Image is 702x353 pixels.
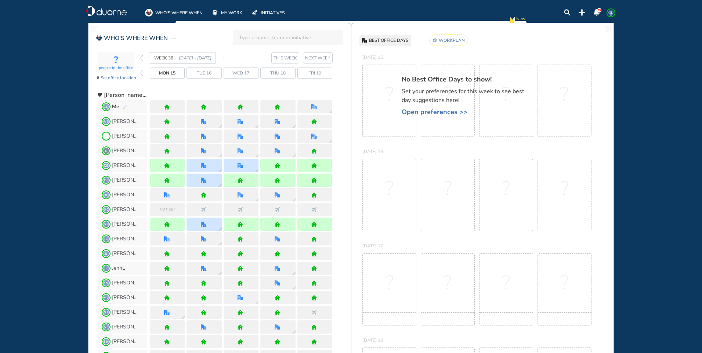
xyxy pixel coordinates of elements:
img: pen-edit.0ace1a30.svg [123,105,127,110]
img: office.a375675b.svg [238,163,243,168]
span: Thu 18 [270,69,286,77]
div: activity-box [98,52,134,72]
img: thin-left-arrow-grey.f0cbfd8f.svg [140,70,143,76]
img: office.a375675b.svg [201,148,206,154]
img: home.de338a94.svg [311,192,317,198]
span: JC [103,236,109,242]
span: [DATE] 17 [362,243,383,249]
span: [PERSON_NAME] [112,221,140,227]
img: home.de338a94.svg [275,104,280,110]
div: whoswherewhen-on [145,9,153,17]
span: [PERSON_NAME] [112,163,140,168]
img: grid-tooltip.ec663082.svg [218,271,222,275]
img: nonworking.b46b09a6.svg [275,207,280,212]
span: MY WORK [221,9,242,17]
div: office [238,163,243,168]
span: ? [502,185,510,192]
button: next week [303,52,333,63]
div: home [238,178,243,183]
div: duome-logo-whitelogo [86,6,127,17]
img: whoswherewhen-on.f71bec3a.svg [145,9,153,17]
span: [PERSON_NAME] [112,207,140,212]
img: office.a375675b.svg [275,236,280,242]
div: back day [140,68,141,79]
div: home [238,266,243,271]
div: home [238,280,243,286]
div: location dialog [218,183,222,187]
div: notification-panel-on [593,9,600,16]
img: grid-tooltip.ec663082.svg [218,227,222,231]
img: office.a375675b.svg [238,148,243,154]
span: [PERSON_NAME] [112,251,140,256]
div: home [275,163,280,168]
div: fullwidthpage [91,26,97,32]
button: this week [271,52,299,63]
span: [DATE] 15 [362,54,383,60]
span: [DATE] 16 [362,149,383,154]
div: task-ellipse [171,34,175,43]
div: nonworking [238,207,243,212]
div: home [201,192,206,198]
span: Wed 17 [232,69,249,77]
div: home [164,280,170,286]
div: day Tue [187,68,221,79]
button: settings-cog-6184adWORKPLAN [430,35,468,46]
span: 75 [597,8,601,12]
img: office.a375675b.svg [201,178,206,183]
div: back week [140,55,143,61]
img: grid-tooltip.ec663082.svg [255,154,258,157]
a: MY WORK [211,9,242,17]
img: mywork-off.f8bf6c09.svg [213,10,217,15]
div: home [164,266,170,271]
div: location dialog [292,124,296,128]
span: DC [103,207,109,212]
img: thin-right-arrow-grey.874f3e01.svg [222,55,226,61]
img: home.de338a94.svg [311,236,317,242]
div: initiatives-off [250,9,258,17]
div: office [238,295,243,301]
div: mywork-off [211,9,218,17]
div: location dialog [255,301,258,304]
span: ? [385,91,394,98]
div: home [201,280,206,286]
div: home [311,236,317,242]
img: grid-tooltip.ec663082.svg [292,154,296,157]
img: nonworking.b46b09a6.svg [201,207,206,212]
img: home.de338a94.svg [201,280,206,286]
section: location-indicator [95,50,137,84]
img: initiatives-off.b77ef7b9.svg [252,10,257,15]
span: Mon 15 [159,69,175,77]
span: [PERSON_NAME] [112,236,140,242]
img: grid-tooltip.ec663082.svg [329,110,332,113]
img: grid-tooltip.ec663082.svg [292,286,296,290]
div: home [311,280,317,286]
div: location dialog [255,198,258,201]
a: WHO'S WHERE WHEN [145,9,203,17]
div: office [201,134,206,139]
div: location dialog [218,227,222,231]
span: [PERSON_NAME] [112,119,140,124]
div: office [275,148,280,154]
span: [PERSON_NAME] [112,192,140,198]
img: plus-topbar.b126d2c6.svg [579,9,585,16]
div: plus-topbar [579,9,585,16]
img: new-notification.cd065810.svg [509,15,516,26]
div: office [311,104,317,110]
div: day Fri [297,68,332,79]
img: home.de338a94.svg [275,251,280,256]
span: WHO'S WHERE WHEN [104,34,168,43]
img: grid-tooltip.ec663082.svg [255,124,258,128]
div: whoswherewhen-red-on [96,35,102,41]
img: office.a375675b.svg [201,266,206,271]
div: office [275,236,280,242]
button: office-blackBEST OFFICE DAYS [359,35,411,46]
div: home [311,148,317,154]
img: home.de338a94.svg [201,251,206,256]
img: home.de338a94.svg [311,280,317,286]
img: home.de338a94.svg [238,280,243,286]
div: office [164,236,170,242]
img: grid-tooltip.ec663082.svg [292,124,296,128]
img: office.a375675b.svg [164,236,170,242]
div: home [201,251,206,256]
span: ? [502,279,510,287]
